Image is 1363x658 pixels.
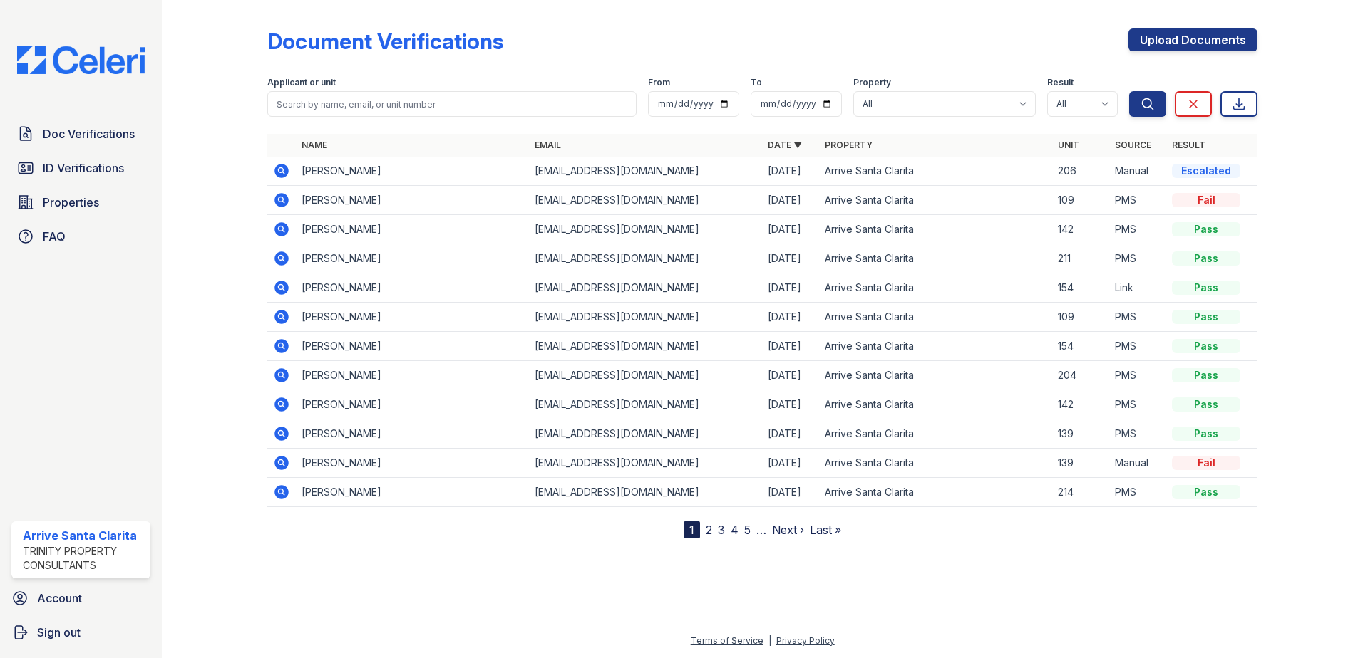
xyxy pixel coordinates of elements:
div: Fail [1172,456,1240,470]
a: 4 [731,523,739,537]
label: Property [853,77,891,88]
td: [EMAIL_ADDRESS][DOMAIN_NAME] [529,478,762,507]
td: Arrive Santa Clarita [819,449,1052,478]
td: [PERSON_NAME] [296,215,529,244]
div: Pass [1172,281,1240,295]
a: Email [535,140,561,150]
td: Arrive Santa Clarita [819,303,1052,332]
img: CE_Logo_Blue-a8612792a0a2168367f1c8372b55b34899dd931a85d93a1a3d3e32e68fde9ad4.png [6,46,156,74]
input: Search by name, email, or unit number [267,91,637,117]
span: Sign out [37,624,81,641]
div: Pass [1172,310,1240,324]
td: [DATE] [762,390,819,419]
td: [PERSON_NAME] [296,157,529,186]
a: Upload Documents [1128,28,1257,51]
td: 142 [1052,215,1109,244]
td: [EMAIL_ADDRESS][DOMAIN_NAME] [529,215,762,244]
td: PMS [1109,478,1166,507]
td: 214 [1052,478,1109,507]
div: Pass [1172,222,1240,236]
td: [PERSON_NAME] [296,303,529,332]
td: [DATE] [762,186,819,215]
td: [DATE] [762,332,819,361]
td: Manual [1109,157,1166,186]
td: [DATE] [762,215,819,244]
td: [PERSON_NAME] [296,449,529,478]
td: 109 [1052,186,1109,215]
td: [DATE] [762,449,819,478]
td: PMS [1109,303,1166,332]
td: [EMAIL_ADDRESS][DOMAIN_NAME] [529,449,762,478]
td: [EMAIL_ADDRESS][DOMAIN_NAME] [529,244,762,273]
td: 109 [1052,303,1109,332]
div: Escalated [1172,164,1240,178]
td: [EMAIL_ADDRESS][DOMAIN_NAME] [529,390,762,419]
td: 204 [1052,361,1109,390]
div: Trinity Property Consultants [23,544,145,573]
td: Arrive Santa Clarita [819,215,1052,244]
div: Arrive Santa Clarita [23,527,145,544]
a: Sign out [6,618,156,647]
a: Source [1115,140,1151,150]
td: [DATE] [762,244,819,273]
a: Terms of Service [691,635,763,646]
td: [DATE] [762,361,819,390]
span: … [756,521,766,538]
div: Pass [1172,427,1240,441]
td: [DATE] [762,157,819,186]
td: Arrive Santa Clarita [819,419,1052,449]
span: Properties [43,194,99,211]
td: [EMAIL_ADDRESS][DOMAIN_NAME] [529,303,762,332]
span: FAQ [43,228,66,245]
td: [DATE] [762,303,819,332]
label: Result [1047,77,1074,88]
td: 139 [1052,449,1109,478]
td: [EMAIL_ADDRESS][DOMAIN_NAME] [529,273,762,303]
td: [EMAIL_ADDRESS][DOMAIN_NAME] [529,157,762,186]
label: To [751,77,762,88]
span: Doc Verifications [43,125,135,142]
td: [PERSON_NAME] [296,419,529,449]
td: PMS [1109,244,1166,273]
td: 154 [1052,273,1109,303]
a: Account [6,584,156,612]
td: [PERSON_NAME] [296,478,529,507]
a: 3 [718,523,725,537]
td: Manual [1109,449,1166,478]
div: | [768,635,771,646]
td: PMS [1109,186,1166,215]
td: [PERSON_NAME] [296,390,529,419]
td: Arrive Santa Clarita [819,361,1052,390]
td: [PERSON_NAME] [296,273,529,303]
td: Arrive Santa Clarita [819,273,1052,303]
span: Account [37,590,82,607]
td: [PERSON_NAME] [296,186,529,215]
div: Pass [1172,251,1240,266]
a: Unit [1058,140,1079,150]
label: Applicant or unit [267,77,336,88]
td: Arrive Santa Clarita [819,186,1052,215]
td: Link [1109,273,1166,303]
td: [EMAIL_ADDRESS][DOMAIN_NAME] [529,419,762,449]
td: 211 [1052,244,1109,273]
td: [PERSON_NAME] [296,332,529,361]
td: [EMAIL_ADDRESS][DOMAIN_NAME] [529,332,762,361]
div: Pass [1172,485,1240,499]
div: Fail [1172,193,1240,207]
a: FAQ [11,222,150,251]
td: Arrive Santa Clarita [819,390,1052,419]
td: [EMAIL_ADDRESS][DOMAIN_NAME] [529,186,762,215]
a: Name [302,140,327,150]
td: PMS [1109,361,1166,390]
a: Properties [11,188,150,216]
td: 139 [1052,419,1109,449]
td: [DATE] [762,273,819,303]
a: Next › [772,523,804,537]
div: Pass [1172,368,1240,382]
td: Arrive Santa Clarita [819,157,1052,186]
td: Arrive Santa Clarita [819,332,1052,361]
a: 5 [744,523,751,537]
td: 154 [1052,332,1109,361]
div: Pass [1172,339,1240,353]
